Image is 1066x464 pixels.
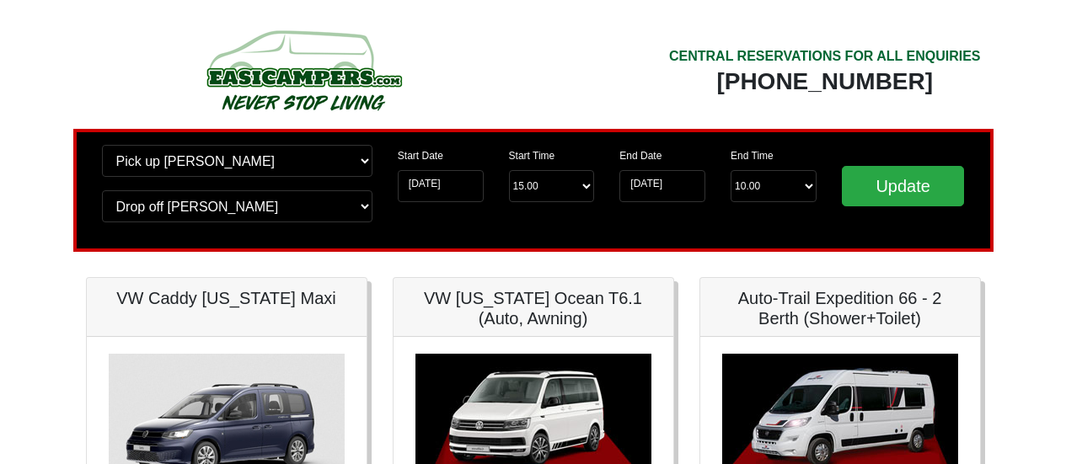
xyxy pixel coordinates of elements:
div: CENTRAL RESERVATIONS FOR ALL ENQUIRIES [669,46,981,67]
label: Start Time [509,148,555,163]
h5: Auto-Trail Expedition 66 - 2 Berth (Shower+Toilet) [717,288,963,328]
input: Return Date [619,170,705,202]
h5: VW Caddy [US_STATE] Maxi [104,288,350,308]
label: End Date [619,148,662,163]
h5: VW [US_STATE] Ocean T6.1 (Auto, Awning) [410,288,656,328]
img: campers-checkout-logo.png [143,24,463,116]
input: Update [842,166,965,206]
div: [PHONE_NUMBER] [669,67,981,97]
input: Start Date [398,170,484,202]
label: Start Date [398,148,443,163]
label: End Time [731,148,774,163]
